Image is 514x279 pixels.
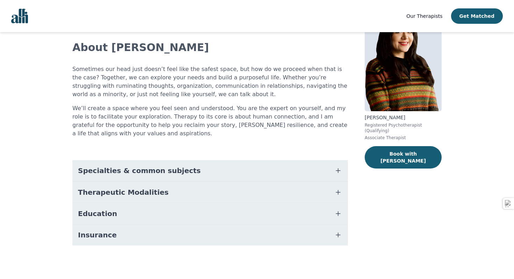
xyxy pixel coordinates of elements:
[365,135,442,141] p: Associate Therapist
[78,230,117,240] span: Insurance
[72,104,348,138] p: We’ll create a space where you feel seen and understood. You are the expert on yourself, and my r...
[11,9,28,23] img: alli logo
[365,146,442,169] button: Book with [PERSON_NAME]
[78,209,117,219] span: Education
[365,10,442,111] img: Luisa_Diaz Flores
[78,187,169,197] span: Therapeutic Modalities
[72,160,348,181] button: Specialties & common subjects
[72,203,348,224] button: Education
[365,122,442,134] p: Registered Psychotherapist (Qualifying)
[78,166,201,176] span: Specialties & common subjects
[72,182,348,203] button: Therapeutic Modalities
[406,13,442,19] span: Our Therapists
[451,8,503,24] button: Get Matched
[406,12,442,20] a: Our Therapists
[72,65,348,99] p: Sometimes our head just doesn’t feel like the safest space, but how do we proceed when that is th...
[365,114,442,121] p: [PERSON_NAME]
[72,41,348,54] h2: About [PERSON_NAME]
[72,224,348,245] button: Insurance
